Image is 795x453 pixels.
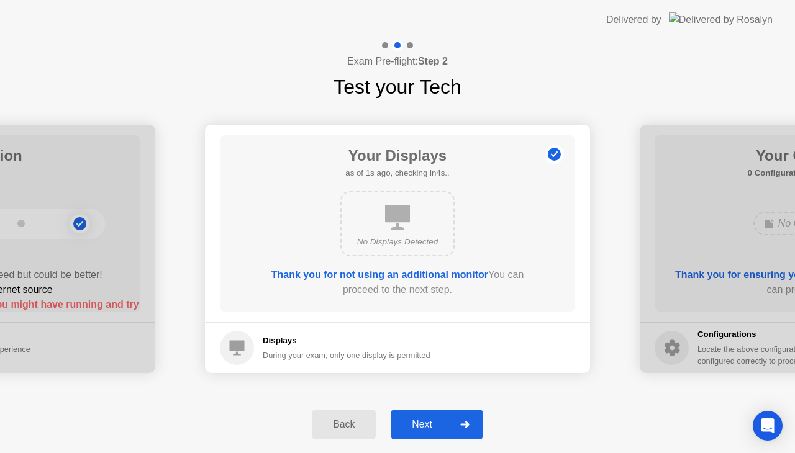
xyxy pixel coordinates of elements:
[263,349,430,361] div: During your exam, only one display is permitted
[352,236,443,248] div: No Displays Detected
[334,72,461,102] h1: Test your Tech
[418,56,448,66] b: Step 2
[391,410,483,439] button: Next
[312,410,376,439] button: Back
[394,419,450,430] div: Next
[255,267,540,297] div: You can proceed to the next step.
[316,419,372,430] div: Back
[753,411,783,441] div: Open Intercom Messenger
[345,145,449,167] h1: Your Displays
[606,12,661,27] div: Delivered by
[271,269,488,280] b: Thank you for not using an additional monitor
[669,12,773,27] img: Delivered by Rosalyn
[345,167,449,179] h5: as of 1s ago, checking in4s..
[347,54,448,69] h4: Exam Pre-flight:
[263,334,430,347] h5: Displays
